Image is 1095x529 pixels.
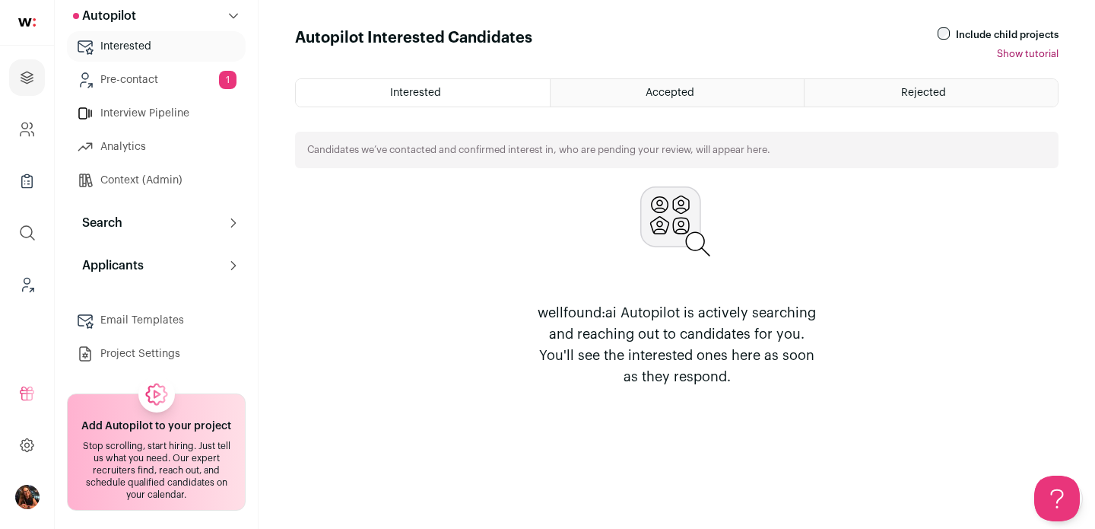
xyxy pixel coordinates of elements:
img: 13968079-medium_jpg [15,485,40,509]
iframe: Help Scout Beacon - Open [1034,476,1080,521]
a: Analytics [67,132,246,162]
a: Leads (Backoffice) [9,266,45,303]
button: Autopilot [67,1,246,31]
span: Accepted [646,88,694,98]
h1: Autopilot Interested Candidates [295,27,532,60]
p: Autopilot [73,7,136,25]
span: 1 [219,71,236,89]
a: Project Settings [67,339,246,369]
a: Company Lists [9,163,45,199]
label: Include child projects [956,29,1058,41]
h2: Add Autopilot to your project [81,419,231,434]
p: Candidates we’ve contacted and confirmed interest in, who are pending your review, will appear here. [307,144,770,156]
a: Interview Pipeline [67,98,246,129]
a: Projects [9,59,45,96]
a: Context (Admin) [67,165,246,196]
div: Stop scrolling, start hiring. Just tell us what you need. Our expert recruiters find, reach out, ... [77,440,236,501]
button: Open dropdown [15,485,40,509]
a: Accepted [551,79,804,107]
p: wellfound:ai Autopilot is actively searching and reaching out to candidates for you. You'll see t... [531,302,823,387]
button: Show tutorial [997,48,1058,60]
button: Search [67,208,246,238]
button: Applicants [67,250,246,281]
p: Applicants [73,257,144,275]
p: Search [73,214,122,232]
a: Rejected [805,79,1058,107]
span: Interested [390,88,441,98]
a: Company and ATS Settings [9,111,45,148]
a: Email Templates [67,305,246,336]
span: Rejected [901,88,946,98]
a: Pre-contact1 [67,65,246,95]
img: wellfound-shorthand-0d5821cbd27db2630d0214b213865d53afaa358527fdda9d0ea32b1df1b89c2c.svg [18,18,36,27]
a: Interested [67,31,246,62]
a: Add Autopilot to your project Stop scrolling, start hiring. Just tell us what you need. Our exper... [67,394,246,511]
